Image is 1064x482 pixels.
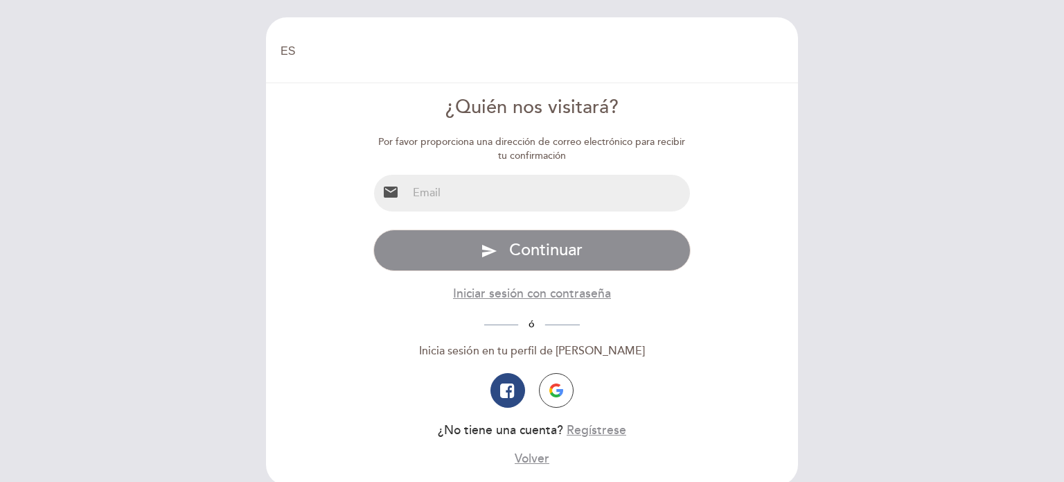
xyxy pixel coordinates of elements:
button: Volver [515,450,549,467]
span: ¿No tiene una cuenta? [438,423,563,438]
button: send Continuar [373,230,691,271]
button: Regístrese [567,422,626,439]
i: email [382,184,399,200]
span: ó [518,318,545,330]
div: Inicia sesión en tu perfil de [PERSON_NAME] [373,343,691,359]
div: Por favor proporciona una dirección de correo electrónico para recibir tu confirmación [373,135,691,163]
input: Email [407,175,691,212]
button: Iniciar sesión con contraseña [453,285,611,302]
span: Continuar [509,240,583,260]
img: icon-google.png [549,384,563,397]
i: send [481,243,497,259]
div: ¿Quién nos visitará? [373,94,691,121]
